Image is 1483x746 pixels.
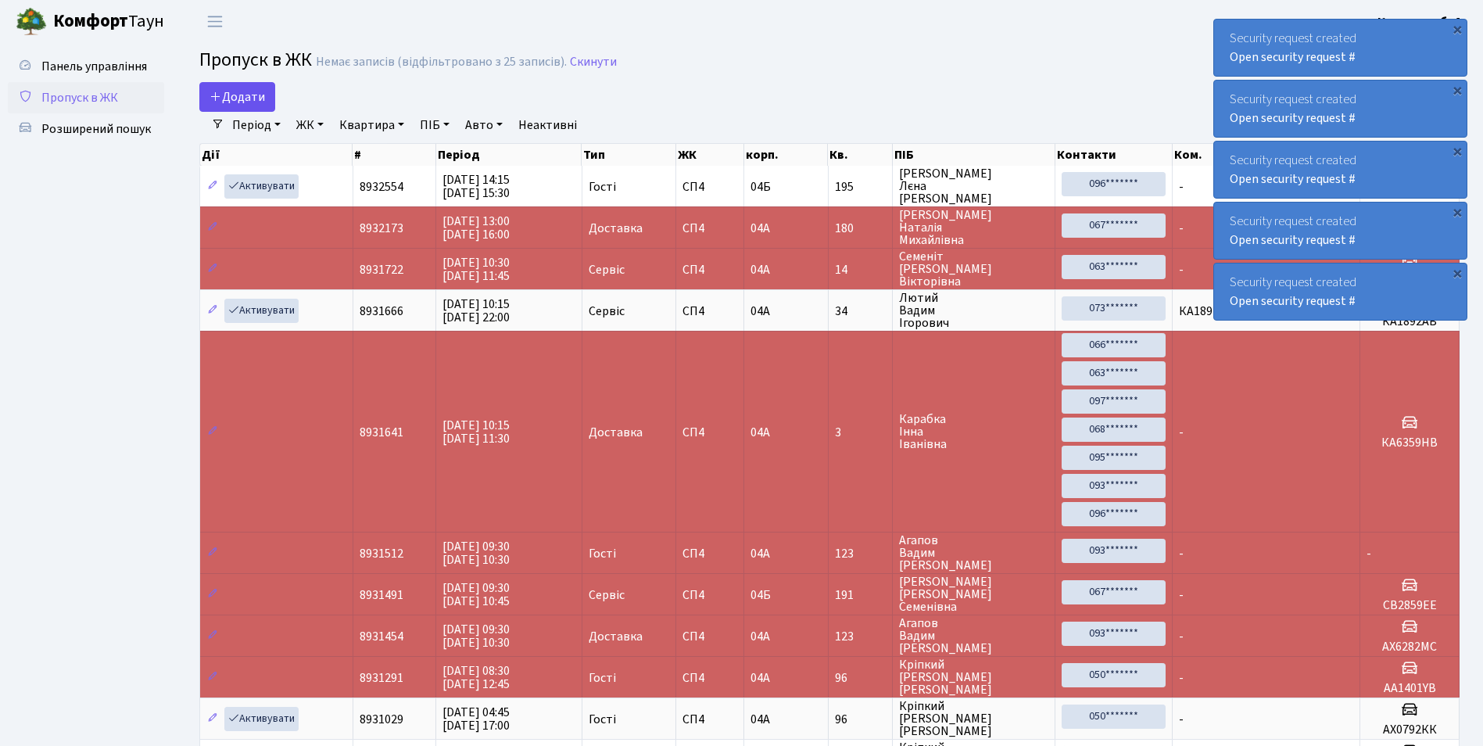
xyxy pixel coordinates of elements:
[200,144,353,166] th: Дії
[360,711,403,728] span: 8931029
[1055,144,1173,166] th: Контакти
[676,144,744,166] th: ЖК
[750,261,770,278] span: 04А
[899,413,1048,450] span: Карабка Інна Іванівна
[589,264,625,276] span: Сервіс
[360,669,403,687] span: 8931291
[682,630,737,643] span: СП4
[1179,628,1184,645] span: -
[835,305,886,317] span: 34
[360,628,403,645] span: 8931454
[1230,109,1356,127] a: Open security request #
[199,46,312,74] span: Пропуск в ЖК
[744,144,829,166] th: корп.
[1179,711,1184,728] span: -
[750,220,770,237] span: 04А
[589,589,625,601] span: Сервіс
[750,545,770,562] span: 04А
[360,220,403,237] span: 8932173
[442,662,510,693] span: [DATE] 08:30 [DATE] 12:45
[835,222,886,235] span: 180
[442,296,510,326] span: [DATE] 10:15 [DATE] 22:00
[8,113,164,145] a: Розширений пошук
[1377,13,1464,31] a: Консьєрж б. 4.
[835,713,886,726] span: 96
[835,589,886,601] span: 191
[8,51,164,82] a: Панель управління
[1449,143,1465,159] div: ×
[1214,20,1467,76] div: Security request created
[1367,723,1453,737] h5: АХ0792КК
[682,713,737,726] span: СП4
[226,112,287,138] a: Період
[899,658,1048,696] span: Кріпкий [PERSON_NAME] [PERSON_NAME]
[750,178,771,195] span: 04Б
[750,628,770,645] span: 04А
[589,305,625,317] span: Сервіс
[360,424,403,441] span: 8931641
[589,426,643,439] span: Доставка
[224,707,299,731] a: Активувати
[333,112,410,138] a: Квартира
[835,181,886,193] span: 195
[1367,436,1453,450] h5: КА6359НВ
[41,120,151,138] span: Розширений пошук
[589,222,643,235] span: Доставка
[1367,314,1453,329] h5: КА1892АВ
[360,303,403,320] span: 8931666
[1179,220,1184,237] span: -
[442,538,510,568] span: [DATE] 09:30 [DATE] 10:30
[512,112,583,138] a: Неактивні
[224,299,299,323] a: Активувати
[1214,142,1467,198] div: Security request created
[353,144,435,166] th: #
[682,547,737,560] span: СП4
[682,181,737,193] span: СП4
[459,112,509,138] a: Авто
[835,672,886,684] span: 96
[750,711,770,728] span: 04А
[899,292,1048,329] span: Лютий Вадим Ігорович
[1214,264,1467,320] div: Security request created
[750,424,770,441] span: 04А
[360,261,403,278] span: 8931722
[582,144,675,166] th: Тип
[899,167,1048,205] span: [PERSON_NAME] Лєна [PERSON_NAME]
[442,213,510,243] span: [DATE] 13:00 [DATE] 16:00
[1179,669,1184,687] span: -
[682,305,737,317] span: СП4
[41,58,147,75] span: Панель управління
[1367,681,1453,696] h5: АА1401YB
[16,6,47,38] img: logo.png
[1230,231,1356,249] a: Open security request #
[1377,13,1464,30] b: Консьєрж б. 4.
[224,174,299,199] a: Активувати
[835,630,886,643] span: 123
[360,545,403,562] span: 8931512
[589,713,616,726] span: Гості
[899,250,1048,288] span: Семеніт [PERSON_NAME] Вікторівна
[682,426,737,439] span: СП4
[1230,170,1356,188] a: Open security request #
[682,672,737,684] span: СП4
[835,426,886,439] span: 3
[442,704,510,734] span: [DATE] 04:45 [DATE] 17:00
[750,303,770,320] span: 04А
[750,586,771,604] span: 04Б
[682,264,737,276] span: СП4
[828,144,892,166] th: Кв.
[1179,586,1184,604] span: -
[1449,21,1465,37] div: ×
[899,700,1048,737] span: Кріпкий [PERSON_NAME] [PERSON_NAME]
[53,9,128,34] b: Комфорт
[1179,545,1184,562] span: -
[360,178,403,195] span: 8932554
[1449,82,1465,98] div: ×
[316,55,567,70] div: Немає записів (відфільтровано з 25 записів).
[1230,292,1356,310] a: Open security request #
[1179,261,1184,278] span: -
[1179,178,1184,195] span: -
[1230,48,1356,66] a: Open security request #
[899,617,1048,655] span: Агапов Вадим [PERSON_NAME]
[290,112,330,138] a: ЖК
